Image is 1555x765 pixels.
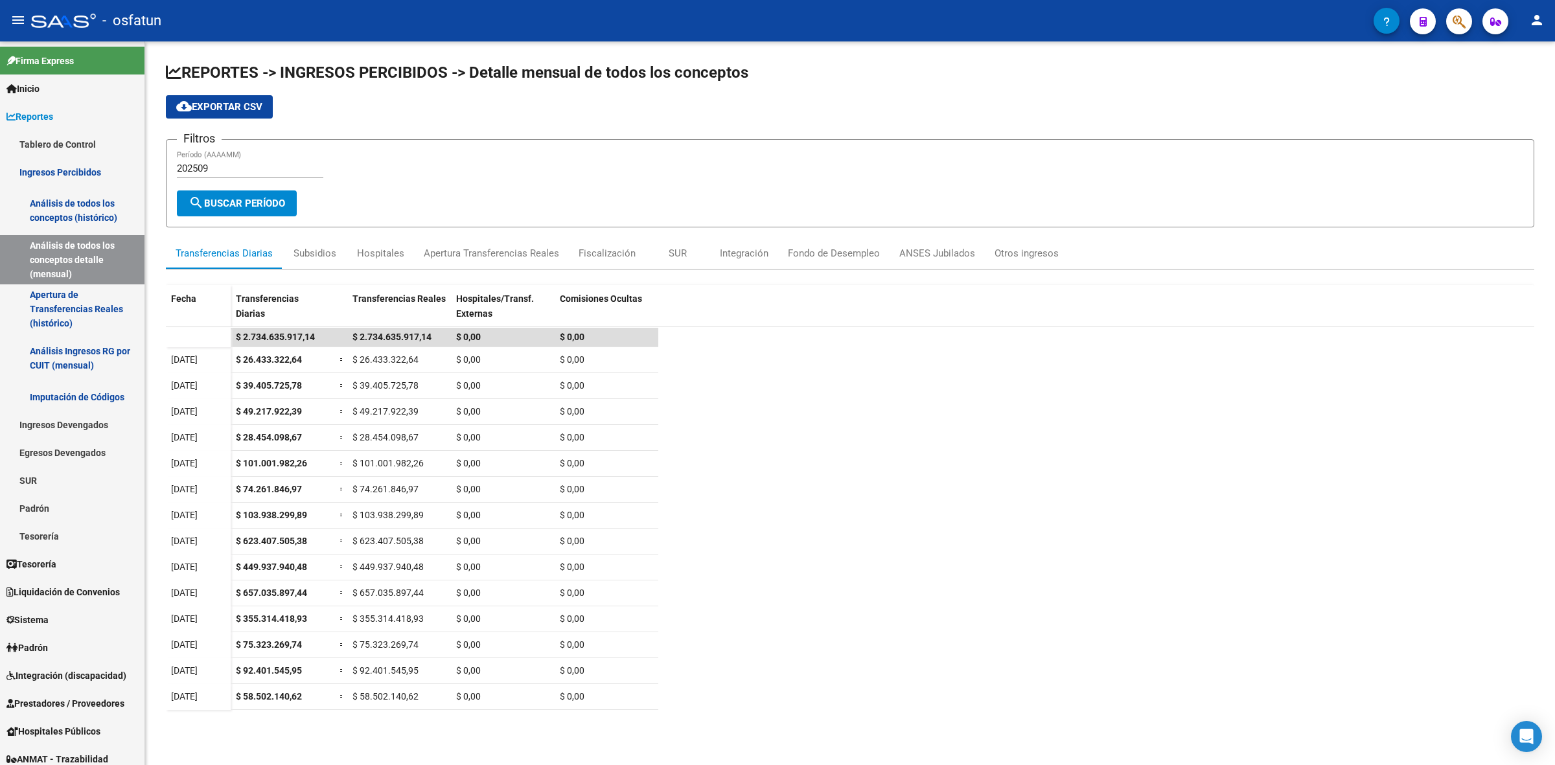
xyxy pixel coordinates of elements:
span: = [340,484,345,494]
span: $ 0,00 [456,458,481,468]
div: Open Intercom Messenger [1511,721,1542,752]
div: Subsidios [294,246,336,260]
span: $ 0,00 [456,332,481,342]
span: $ 0,00 [456,536,481,546]
span: = [340,665,345,676]
span: $ 26.433.322,64 [236,354,302,365]
span: = [340,354,345,365]
div: Apertura Transferencias Reales [424,246,559,260]
span: [DATE] [171,691,198,702]
span: [DATE] [171,562,198,572]
datatable-header-cell: Comisiones Ocultas [555,285,658,339]
span: $ 28.454.098,67 [352,432,419,442]
span: $ 657.035.897,44 [352,588,424,598]
span: = [340,380,345,391]
span: Fecha [171,293,196,304]
span: = [340,406,345,417]
span: Tesorería [6,557,56,571]
div: Otros ingresos [995,246,1059,260]
span: = [340,588,345,598]
span: $ 74.261.846,97 [236,484,302,494]
span: $ 49.217.922,39 [236,406,302,417]
span: [DATE] [171,588,198,598]
span: $ 101.001.982,26 [352,458,424,468]
span: $ 0,00 [456,588,481,598]
span: $ 0,00 [560,484,584,494]
span: $ 0,00 [456,562,481,572]
span: $ 0,00 [560,406,584,417]
span: $ 355.314.418,93 [352,613,424,624]
span: $ 0,00 [560,613,584,624]
span: Padrón [6,641,48,655]
span: $ 58.502.140,62 [352,691,419,702]
span: Exportar CSV [176,101,262,113]
span: $ 92.401.545,95 [236,665,302,676]
span: Transferencias Reales [352,293,446,304]
span: [DATE] [171,458,198,468]
span: $ 0,00 [456,406,481,417]
span: $ 623.407.505,38 [352,536,424,546]
span: $ 0,00 [560,380,584,391]
mat-icon: cloud_download [176,98,192,114]
div: ANSES Jubilados [899,246,975,260]
span: $ 0,00 [456,354,481,365]
span: = [340,458,345,468]
span: $ 49.217.922,39 [352,406,419,417]
span: Reportes [6,109,53,124]
mat-icon: search [189,195,204,211]
div: Hospitales [357,246,404,260]
div: Transferencias Diarias [176,246,273,260]
span: $ 26.433.322,64 [352,354,419,365]
span: $ 0,00 [560,665,584,676]
span: = [340,536,345,546]
div: Integración [720,246,768,260]
span: $ 101.001.982,26 [236,458,307,468]
span: Integración (discapacidad) [6,668,126,683]
span: $ 0,00 [560,510,584,520]
span: Hospitales Públicos [6,724,100,738]
span: $ 0,00 [456,639,481,650]
span: $ 0,00 [560,332,584,342]
span: $ 0,00 [560,432,584,442]
span: $ 103.938.299,89 [236,510,307,520]
span: $ 75.323.269,74 [352,639,419,650]
div: Fiscalización [579,246,636,260]
span: = [340,691,345,702]
datatable-header-cell: Transferencias Diarias [231,285,334,339]
span: Buscar Período [189,198,285,209]
span: [DATE] [171,432,198,442]
span: $ 2.734.635.917,14 [236,332,315,342]
span: $ 0,00 [560,354,584,365]
mat-icon: person [1529,12,1545,28]
span: Comisiones Ocultas [560,293,642,304]
span: $ 449.937.940,48 [352,562,424,572]
button: Exportar CSV [166,95,273,119]
span: $ 0,00 [456,665,481,676]
span: Liquidación de Convenios [6,585,120,599]
span: $ 0,00 [560,639,584,650]
span: [DATE] [171,639,198,650]
datatable-header-cell: Transferencias Reales [347,285,451,339]
span: $ 0,00 [560,458,584,468]
span: = [340,432,345,442]
span: [DATE] [171,484,198,494]
button: Buscar Período [177,190,297,216]
span: [DATE] [171,380,198,391]
span: [DATE] [171,354,198,365]
span: = [340,639,345,650]
span: [DATE] [171,665,198,676]
span: [DATE] [171,536,198,546]
span: $ 0,00 [456,613,481,624]
span: $ 92.401.545,95 [352,665,419,676]
span: Sistema [6,613,49,627]
span: = [340,562,345,572]
span: REPORTES -> INGRESOS PERCIBIDOS -> Detalle mensual de todos los conceptos [166,63,748,82]
span: = [340,613,345,624]
div: Fondo de Desempleo [788,246,880,260]
span: [DATE] [171,613,198,624]
h3: Filtros [177,130,222,148]
datatable-header-cell: Fecha [166,285,231,339]
span: [DATE] [171,406,198,417]
span: [DATE] [171,510,198,520]
span: $ 28.454.098,67 [236,432,302,442]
